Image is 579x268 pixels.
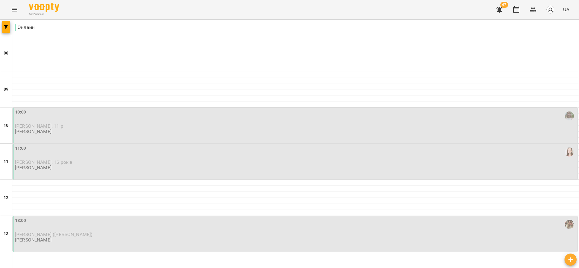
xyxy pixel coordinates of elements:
[563,6,569,13] span: UA
[500,2,508,8] span: 67
[15,109,26,116] label: 10:00
[546,5,555,14] img: avatar_s.png
[4,50,8,57] h6: 08
[4,158,8,165] h6: 11
[15,145,26,152] label: 11:00
[561,4,572,15] button: UA
[15,24,35,31] p: Онлайн
[4,122,8,129] h6: 10
[565,148,574,157] img: Клещевнікова Анна Анатоліївна
[15,237,52,242] p: [PERSON_NAME]
[15,217,26,224] label: 13:00
[15,165,52,170] p: [PERSON_NAME]
[29,12,59,16] span: For Business
[4,195,8,201] h6: 12
[15,129,52,134] p: [PERSON_NAME]
[4,86,8,93] h6: 09
[7,2,22,17] button: Menu
[565,111,574,120] img: Мосійчук Яна Михайлівна
[15,232,92,237] span: [PERSON_NAME] ([PERSON_NAME])
[15,123,63,129] span: [PERSON_NAME], 11 р
[565,220,574,229] img: Назаренко Катерина Андріївна
[15,159,72,165] span: [PERSON_NAME], 16 років
[565,254,577,266] button: Створити урок
[4,231,8,237] h6: 13
[29,3,59,12] img: Voopty Logo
